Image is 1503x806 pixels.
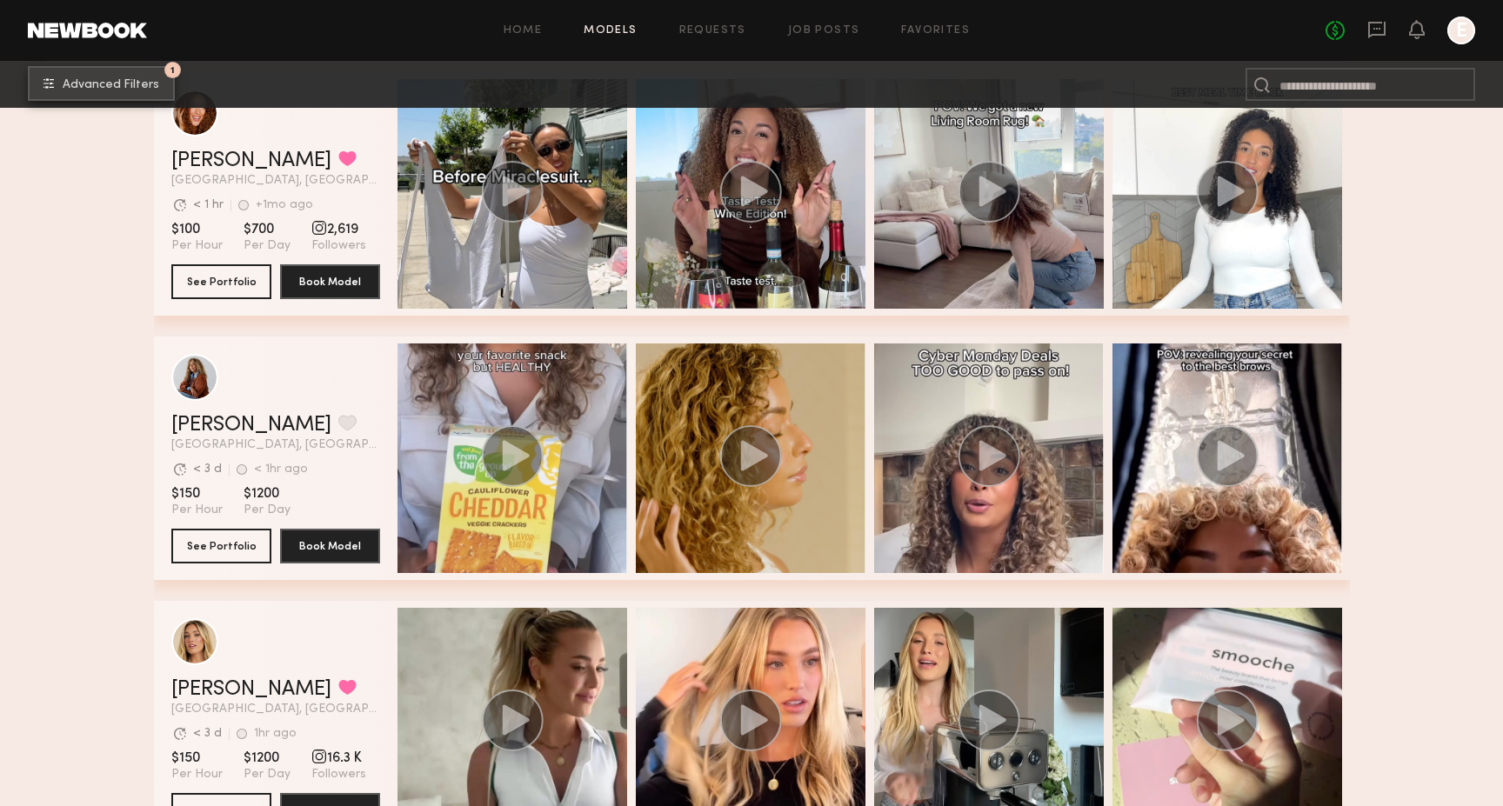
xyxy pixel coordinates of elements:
[256,199,313,211] div: +1mo ago
[171,439,380,451] span: [GEOGRAPHIC_DATA], [GEOGRAPHIC_DATA]
[244,503,291,518] span: Per Day
[311,238,366,254] span: Followers
[244,485,291,503] span: $1200
[171,679,331,700] a: [PERSON_NAME]
[584,25,637,37] a: Models
[244,221,291,238] span: $700
[788,25,860,37] a: Job Posts
[171,703,380,716] span: [GEOGRAPHIC_DATA], [GEOGRAPHIC_DATA]
[171,415,331,436] a: [PERSON_NAME]
[171,221,223,238] span: $100
[171,150,331,171] a: [PERSON_NAME]
[679,25,746,37] a: Requests
[280,264,380,299] button: Book Model
[254,463,308,476] div: < 1hr ago
[171,503,223,518] span: Per Hour
[171,175,380,187] span: [GEOGRAPHIC_DATA], [GEOGRAPHIC_DATA]
[171,529,271,563] button: See Portfolio
[901,25,970,37] a: Favorites
[244,238,291,254] span: Per Day
[311,767,366,783] span: Followers
[170,66,175,74] span: 1
[193,199,224,211] div: < 1 hr
[504,25,543,37] a: Home
[254,728,297,740] div: 1hr ago
[171,749,223,767] span: $150
[171,485,223,503] span: $150
[28,66,175,101] button: 1Advanced Filters
[244,767,291,783] span: Per Day
[171,264,271,299] button: See Portfolio
[1447,17,1475,44] a: E
[280,529,380,563] button: Book Model
[244,749,291,767] span: $1200
[193,463,222,476] div: < 3 d
[171,238,223,254] span: Per Hour
[171,767,223,783] span: Per Hour
[193,728,222,740] div: < 3 d
[311,749,366,767] span: 16.3 K
[311,221,366,238] span: 2,619
[63,79,159,91] span: Advanced Filters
